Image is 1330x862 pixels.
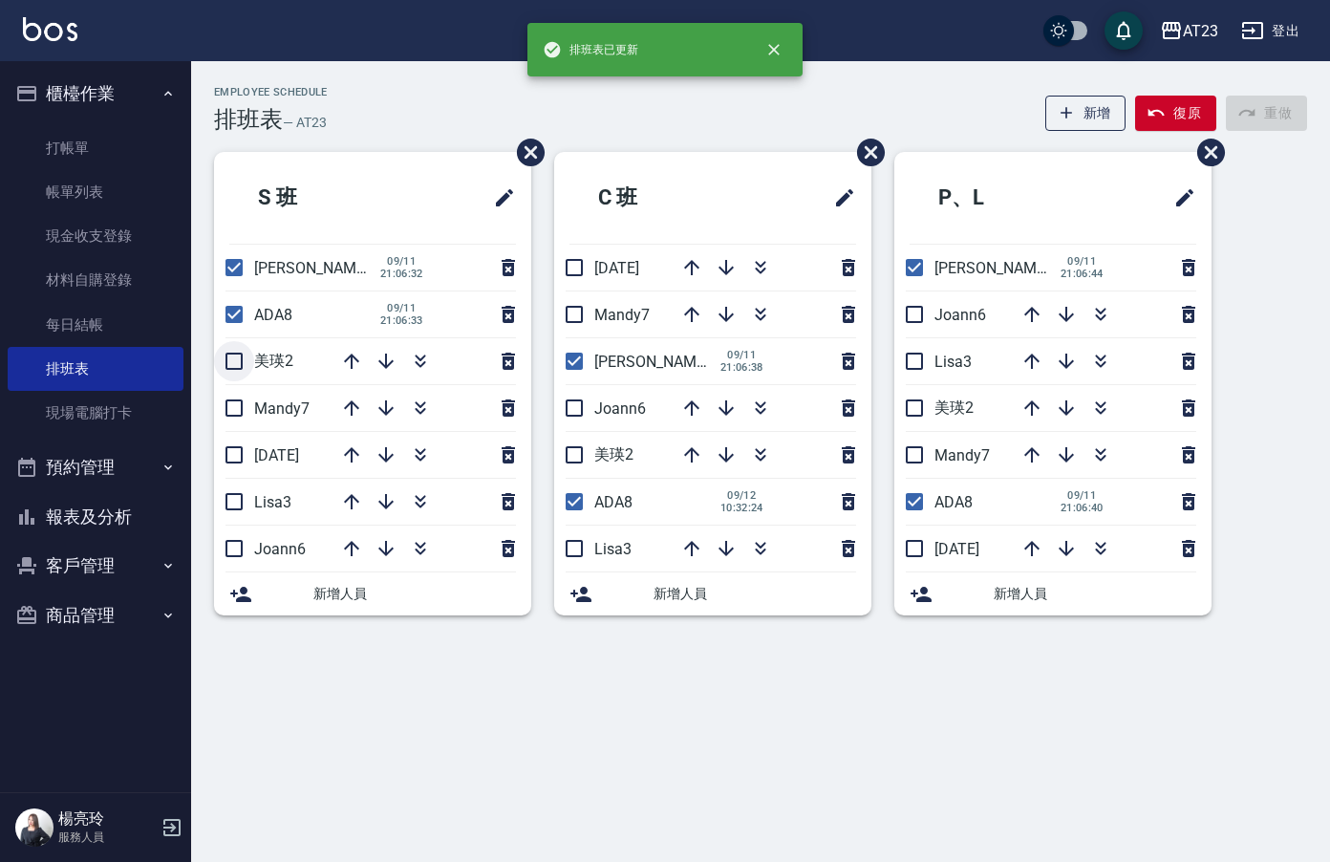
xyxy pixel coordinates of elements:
[8,258,183,302] a: 材料自購登錄
[1061,502,1104,514] span: 21:06:40
[822,175,856,221] span: 修改班表的標題
[594,445,633,463] span: 美瑛2
[843,124,888,181] span: 刪除班表
[1045,96,1126,131] button: 新增
[753,29,795,71] button: close
[214,86,328,98] h2: Employee Schedule
[380,268,423,280] span: 21:06:32
[934,259,1066,277] span: [PERSON_NAME]19
[8,170,183,214] a: 帳單列表
[720,502,763,514] span: 10:32:24
[594,399,646,418] span: Joann6
[8,303,183,347] a: 每日結帳
[254,352,293,370] span: 美瑛2
[313,584,516,604] span: 新增人員
[1183,124,1228,181] span: 刪除班表
[594,540,632,558] span: Lisa3
[58,809,156,829] h5: 楊亮玲
[8,541,183,591] button: 客戶管理
[1183,19,1218,43] div: AT23
[254,259,386,277] span: [PERSON_NAME]19
[720,489,763,502] span: 09/12
[934,540,979,558] span: [DATE]
[1135,96,1216,131] button: 復原
[654,584,856,604] span: 新增人員
[994,584,1196,604] span: 新增人員
[934,353,972,371] span: Lisa3
[8,214,183,258] a: 現金收支登錄
[8,442,183,492] button: 預約管理
[283,113,327,133] h6: — AT23
[254,399,310,418] span: Mandy7
[254,446,299,464] span: [DATE]
[1233,13,1307,49] button: 登出
[58,829,156,846] p: 服務人員
[720,361,763,374] span: 21:06:38
[1152,11,1226,51] button: AT23
[214,106,283,133] h3: 排班表
[934,493,973,511] span: ADA8
[594,306,650,324] span: Mandy7
[1061,489,1104,502] span: 09/11
[894,572,1212,615] div: 新增人員
[934,446,990,464] span: Mandy7
[214,572,531,615] div: 新增人員
[503,124,547,181] span: 刪除班表
[23,17,77,41] img: Logo
[15,808,54,847] img: Person
[8,69,183,119] button: 櫃檯作業
[8,126,183,170] a: 打帳單
[594,259,639,277] span: [DATE]
[934,306,986,324] span: Joann6
[594,353,726,371] span: [PERSON_NAME]19
[543,40,638,59] span: 排班表已更新
[380,314,423,327] span: 21:06:33
[380,255,423,268] span: 09/11
[910,163,1087,232] h2: P、L
[1061,255,1104,268] span: 09/11
[8,391,183,435] a: 現場電腦打卡
[482,175,516,221] span: 修改班表的標題
[1061,268,1104,280] span: 21:06:44
[569,163,743,232] h2: C 班
[8,591,183,640] button: 商品管理
[720,349,763,361] span: 09/11
[254,540,306,558] span: Joann6
[254,493,291,511] span: Lisa3
[1105,11,1143,50] button: save
[8,347,183,391] a: 排班表
[934,399,974,417] span: 美瑛2
[229,163,403,232] h2: S 班
[1162,175,1196,221] span: 修改班表的標題
[594,493,633,511] span: ADA8
[254,306,292,324] span: ADA8
[8,492,183,542] button: 報表及分析
[554,572,871,615] div: 新增人員
[380,302,423,314] span: 09/11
